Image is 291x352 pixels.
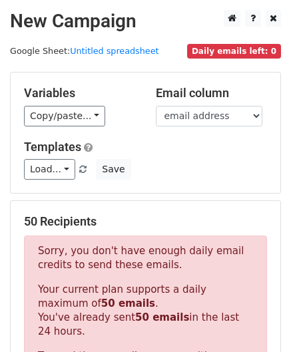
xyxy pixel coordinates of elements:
a: Untitled spreadsheet [70,46,158,56]
h5: Email column [156,86,268,100]
a: Load... [24,159,75,180]
button: Save [96,159,131,180]
h2: New Campaign [10,10,281,33]
span: Daily emails left: 0 [187,44,281,59]
h5: Variables [24,86,136,100]
a: Daily emails left: 0 [187,46,281,56]
p: Sorry, you don't have enough daily email credits to send these emails. [38,244,253,272]
strong: 50 emails [101,297,155,309]
a: Templates [24,140,81,154]
strong: 50 emails [135,311,189,323]
p: Your current plan supports a daily maximum of . You've already sent in the last 24 hours. [38,283,253,339]
small: Google Sheet: [10,46,159,56]
a: Copy/paste... [24,106,105,126]
h5: 50 Recipients [24,214,267,229]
